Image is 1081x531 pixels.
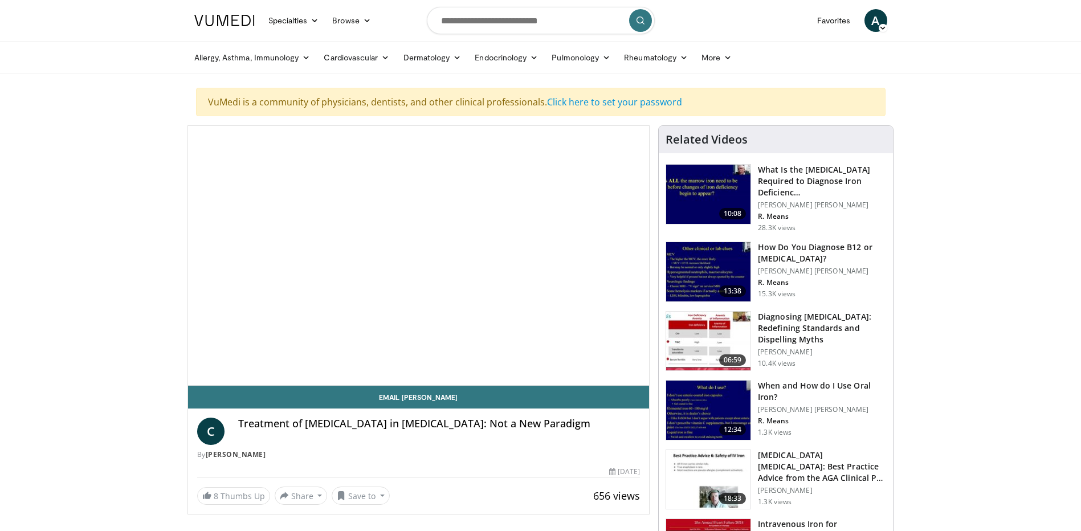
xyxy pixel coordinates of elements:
p: 28.3K views [758,223,796,232]
p: 1.3K views [758,428,792,437]
a: Dermatology [397,46,468,69]
img: d1653e00-2c8d-43f1-b9d7-3bc1bf0d4299.150x105_q85_crop-smart_upscale.jpg [666,450,750,509]
video-js: Video Player [188,126,650,386]
a: C [197,418,225,445]
h4: Treatment of [MEDICAL_DATA] in [MEDICAL_DATA]: Not a New Paradigm [238,418,641,430]
a: 06:59 Diagnosing [MEDICAL_DATA]: Redefining Standards and Dispelling Myths [PERSON_NAME] 10.4K views [666,311,886,371]
span: 10:08 [719,208,746,219]
button: Share [275,487,328,505]
a: Cardiovascular [317,46,396,69]
p: 10.4K views [758,359,796,368]
span: 656 views [593,489,640,503]
a: [PERSON_NAME] [206,450,266,459]
h3: [MEDICAL_DATA] [MEDICAL_DATA]: Best Practice Advice from the AGA Clinical P… [758,450,886,484]
h3: Diagnosing [MEDICAL_DATA]: Redefining Standards and Dispelling Myths [758,311,886,345]
h4: Related Videos [666,133,748,146]
button: Save to [332,487,390,505]
input: Search topics, interventions [427,7,655,34]
img: 15adaf35-b496-4260-9f93-ea8e29d3ece7.150x105_q85_crop-smart_upscale.jpg [666,165,750,224]
a: 12:34 When and How do I Use Oral Iron? [PERSON_NAME] [PERSON_NAME] R. Means 1.3K views [666,380,886,440]
p: 1.3K views [758,497,792,507]
span: 13:38 [719,285,746,297]
a: Click here to set your password [547,96,682,108]
div: [DATE] [609,467,640,477]
img: VuMedi Logo [194,15,255,26]
a: 18:33 [MEDICAL_DATA] [MEDICAL_DATA]: Best Practice Advice from the AGA Clinical P… [PERSON_NAME] ... [666,450,886,510]
span: 06:59 [719,354,746,366]
div: VuMedi is a community of physicians, dentists, and other clinical professionals. [196,88,886,116]
img: 4e9eeae5-b6a7-41be-a190-5c4e432274eb.150x105_q85_crop-smart_upscale.jpg [666,381,750,440]
a: 8 Thumbs Up [197,487,270,505]
a: Rheumatology [617,46,695,69]
a: More [695,46,739,69]
h3: How Do You Diagnose B12 or [MEDICAL_DATA]? [758,242,886,264]
a: Specialties [262,9,326,32]
a: 10:08 What Is the [MEDICAL_DATA] Required to Diagnose Iron Deficienc… [PERSON_NAME] [PERSON_NAME]... [666,164,886,232]
a: 13:38 How Do You Diagnose B12 or [MEDICAL_DATA]? [PERSON_NAME] [PERSON_NAME] R. Means 15.3K views [666,242,886,302]
div: By [197,450,641,460]
span: 18:33 [719,493,746,504]
p: [PERSON_NAME] [PERSON_NAME] [758,267,886,276]
p: R. Means [758,212,886,221]
img: 172d2151-0bab-4046-8dbc-7c25e5ef1d9f.150x105_q85_crop-smart_upscale.jpg [666,242,750,301]
p: [PERSON_NAME] [PERSON_NAME] [758,405,886,414]
a: Browse [325,9,378,32]
p: [PERSON_NAME] [758,348,886,357]
h3: When and How do I Use Oral Iron? [758,380,886,403]
p: [PERSON_NAME] [PERSON_NAME] [758,201,886,210]
a: Favorites [810,9,858,32]
a: Endocrinology [468,46,545,69]
p: R. Means [758,416,886,426]
h3: What Is the [MEDICAL_DATA] Required to Diagnose Iron Deficienc… [758,164,886,198]
a: Pulmonology [545,46,617,69]
p: R. Means [758,278,886,287]
span: 8 [214,491,218,501]
a: A [864,9,887,32]
a: Email [PERSON_NAME] [188,386,650,409]
p: 15.3K views [758,289,796,299]
p: [PERSON_NAME] [758,486,886,495]
span: 12:34 [719,424,746,435]
img: f7929ac2-4813-417a-bcb3-dbabb01c513c.150x105_q85_crop-smart_upscale.jpg [666,312,750,371]
a: Allergy, Asthma, Immunology [187,46,317,69]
